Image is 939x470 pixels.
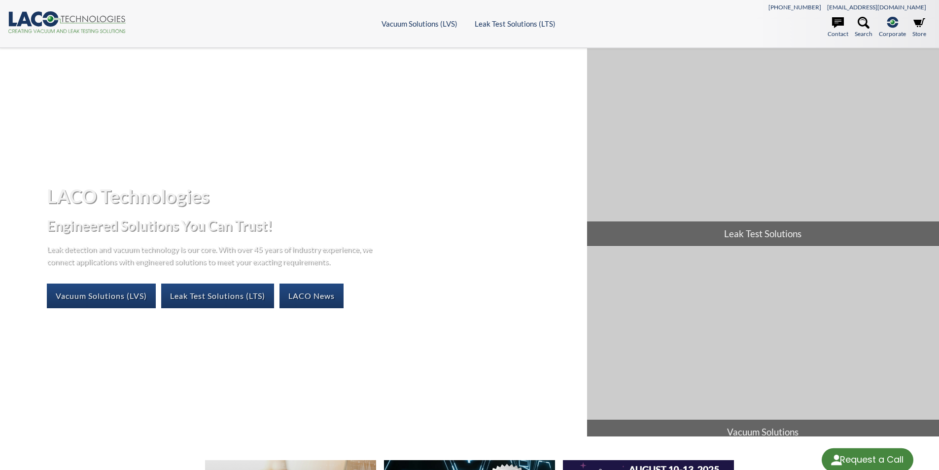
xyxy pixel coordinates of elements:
span: Corporate [879,29,906,38]
h2: Engineered Solutions You Can Trust! [47,217,579,235]
span: Vacuum Solutions [587,420,939,444]
a: Vacuum Solutions (LVS) [382,19,457,28]
a: Leak Test Solutions (LTS) [475,19,556,28]
a: Vacuum Solutions (LVS) [47,284,156,308]
span: Leak Test Solutions [587,221,939,246]
a: Contact [828,17,848,38]
a: Store [912,17,926,38]
a: LACO News [279,284,344,308]
a: Leak Test Solutions (LTS) [161,284,274,308]
a: Search [855,17,872,38]
a: Vacuum Solutions [587,247,939,444]
a: Leak Test Solutions [587,48,939,246]
p: Leak detection and vacuum technology is our core. With over 45 years of industry experience, we c... [47,243,377,268]
a: [PHONE_NUMBER] [768,3,821,11]
h1: LACO Technologies [47,184,579,208]
img: round button [829,452,844,468]
a: [EMAIL_ADDRESS][DOMAIN_NAME] [827,3,926,11]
